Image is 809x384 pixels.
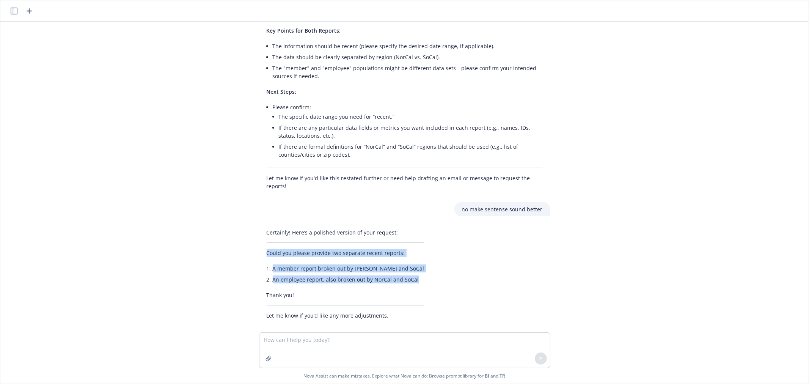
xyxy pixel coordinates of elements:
[267,291,424,299] p: Thank you!
[273,102,543,162] li: Please confirm:
[500,373,506,379] a: TR
[3,368,806,384] span: Nova Assist can make mistakes. Explore what Nova can do: Browse prompt library for and
[273,52,543,63] li: The data should be clearly separated by region (NorCal vs. SoCal).
[267,312,424,319] p: Let me know if you’d like any more adjustments.
[267,249,424,257] p: Could you please provide two separate recent reports:
[462,205,543,213] p: no make sentense sound better
[273,274,424,285] li: An employee report, also broken out by NorCal and SoCal
[279,141,543,160] li: If there are formal definitions for “NorCal” and “SoCal” regions that should be used (e.g., list ...
[267,228,424,236] p: Certainly! Here’s a polished version of your request:
[273,63,543,82] li: The "member" and "employee" populations might be different data sets—please confirm your intended...
[279,111,543,122] li: The specific date range you need for “recent.”
[267,88,297,95] span: Next Steps:
[273,263,424,274] li: A member report broken out by [PERSON_NAME] and SoCal
[273,41,543,52] li: The information should be recent (please specify the desired date range, if applicable).
[267,27,341,34] span: Key Points for Both Reports:
[267,174,543,190] p: Let me know if you'd like this restated further or need help drafting an email or message to requ...
[485,373,490,379] a: BI
[279,122,543,141] li: If there are any particular data fields or metrics you want included in each report (e.g., names,...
